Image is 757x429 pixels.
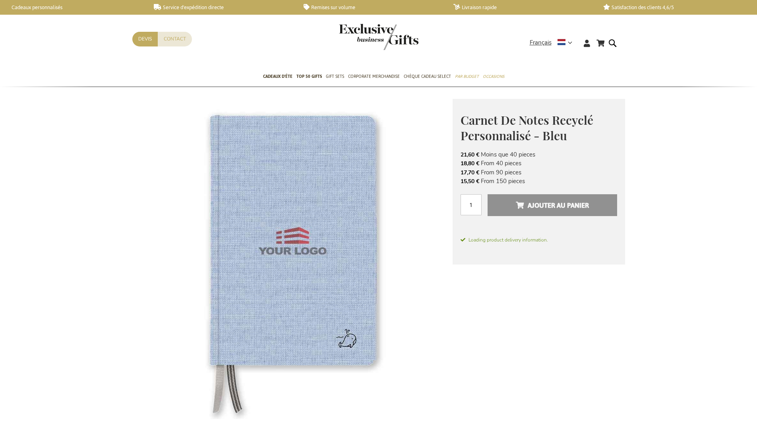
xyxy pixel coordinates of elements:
[455,67,479,87] a: Par budget
[603,4,740,11] a: Satisfaction des clients 4,6/5
[404,67,451,87] a: Chèque Cadeau Select
[132,32,158,46] a: Devis
[154,4,291,11] a: Service d'expédition directe
[461,178,479,185] span: 15,50 €
[304,4,441,11] a: Remises sur volume
[132,99,453,419] img: Personalised Recycled Notebook - Blue
[455,72,479,81] span: Par budget
[326,67,344,87] a: Gift Sets
[461,150,617,159] li: Moins que 40 pieces
[483,72,504,81] span: Occasions
[348,72,400,81] span: Corporate Merchandise
[296,67,322,87] a: TOP 50 Gifts
[158,32,192,46] a: Contact
[263,67,292,87] a: Cadeaux D'Éte
[461,168,617,177] li: From 90 pieces
[4,4,141,11] a: Cadeaux personnalisés
[326,72,344,81] span: Gift Sets
[348,67,400,87] a: Corporate Merchandise
[461,177,617,186] li: From 150 pieces
[461,160,479,167] span: 18,80 €
[461,151,479,158] span: 21,60 €
[530,38,552,47] span: Français
[461,194,482,215] input: Qté
[461,169,479,176] span: 17,70 €
[461,236,617,243] span: Loading product delivery information.
[296,72,322,81] span: TOP 50 Gifts
[461,159,617,168] li: From 40 pieces
[483,67,504,87] a: Occasions
[461,112,593,143] span: Carnet De Notes Recyclé Personnalisé - Bleu
[453,4,590,11] a: Livraison rapide
[263,72,292,81] span: Cadeaux D'Éte
[339,24,418,50] img: Exclusive Business gifts logo
[339,24,379,50] a: store logo
[404,72,451,81] span: Chèque Cadeau Select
